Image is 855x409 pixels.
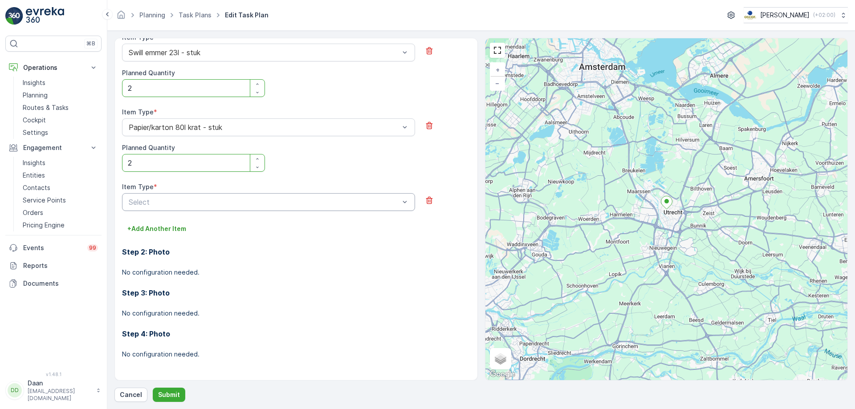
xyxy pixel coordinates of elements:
[744,7,848,23] button: [PERSON_NAME](+02:00)
[23,261,98,270] p: Reports
[19,77,102,89] a: Insights
[19,101,102,114] a: Routes & Tasks
[19,157,102,169] a: Insights
[153,388,185,402] button: Submit
[116,13,126,21] a: Homepage
[5,379,102,402] button: DDDaan[EMAIL_ADDRESS][DOMAIN_NAME]
[5,139,102,157] button: Engagement
[760,11,810,20] p: [PERSON_NAME]
[491,349,510,369] a: Layers
[122,309,470,318] p: No configuration needed.
[23,221,65,230] p: Pricing Engine
[19,169,102,182] a: Entities
[491,44,504,57] a: View Fullscreen
[23,78,45,87] p: Insights
[120,390,142,399] p: Cancel
[744,10,757,20] img: basis-logo_rgb2x.png
[122,328,470,339] h3: Step 4: Photo
[23,243,82,252] p: Events
[491,63,504,77] a: Zoom In
[122,144,175,151] label: Planned Quantity
[19,182,102,194] a: Contacts
[495,79,500,87] span: −
[23,143,84,152] p: Engagement
[491,77,504,90] a: Zoom Out
[19,194,102,207] a: Service Points
[127,224,186,233] p: + Add Another Item
[19,126,102,139] a: Settings
[223,11,270,20] span: Edit Task Plan
[23,158,45,167] p: Insights
[23,196,66,205] p: Service Points
[23,103,69,112] p: Routes & Tasks
[23,63,84,72] p: Operations
[5,372,102,377] span: v 1.48.1
[23,279,98,288] p: Documents
[5,239,102,257] a: Events99
[122,222,191,236] button: +Add Another Item
[26,7,64,25] img: logo_light-DOdMpM7g.png
[5,7,23,25] img: logo
[122,288,470,298] h3: Step 3: Photo
[5,59,102,77] button: Operations
[129,197,399,207] p: Select
[122,69,175,77] label: Planned Quantity
[122,247,470,257] h3: Step 2: Photo
[8,383,22,397] div: DD
[19,114,102,126] a: Cockpit
[28,379,92,388] p: Daan
[89,244,96,251] p: 99
[179,11,212,19] a: Task Plans
[23,91,48,100] p: Planning
[496,66,500,73] span: +
[19,89,102,101] a: Planning
[23,116,46,125] p: Cockpit
[488,369,517,380] a: Open this area in Google Maps (opens a new window)
[813,12,835,19] p: ( +02:00 )
[5,257,102,275] a: Reports
[86,40,95,47] p: ⌘B
[122,268,470,277] p: No configuration needed.
[488,369,517,380] img: Google
[23,171,45,180] p: Entities
[23,183,50,192] p: Contacts
[19,207,102,219] a: Orders
[23,128,48,137] p: Settings
[28,388,92,402] p: [EMAIL_ADDRESS][DOMAIN_NAME]
[122,350,470,359] p: No configuration needed.
[158,390,180,399] p: Submit
[114,388,147,402] button: Cancel
[23,208,43,217] p: Orders
[139,11,165,19] a: Planning
[122,108,154,116] label: Item Type
[122,183,154,190] label: Item Type
[19,219,102,231] a: Pricing Engine
[5,275,102,292] a: Documents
